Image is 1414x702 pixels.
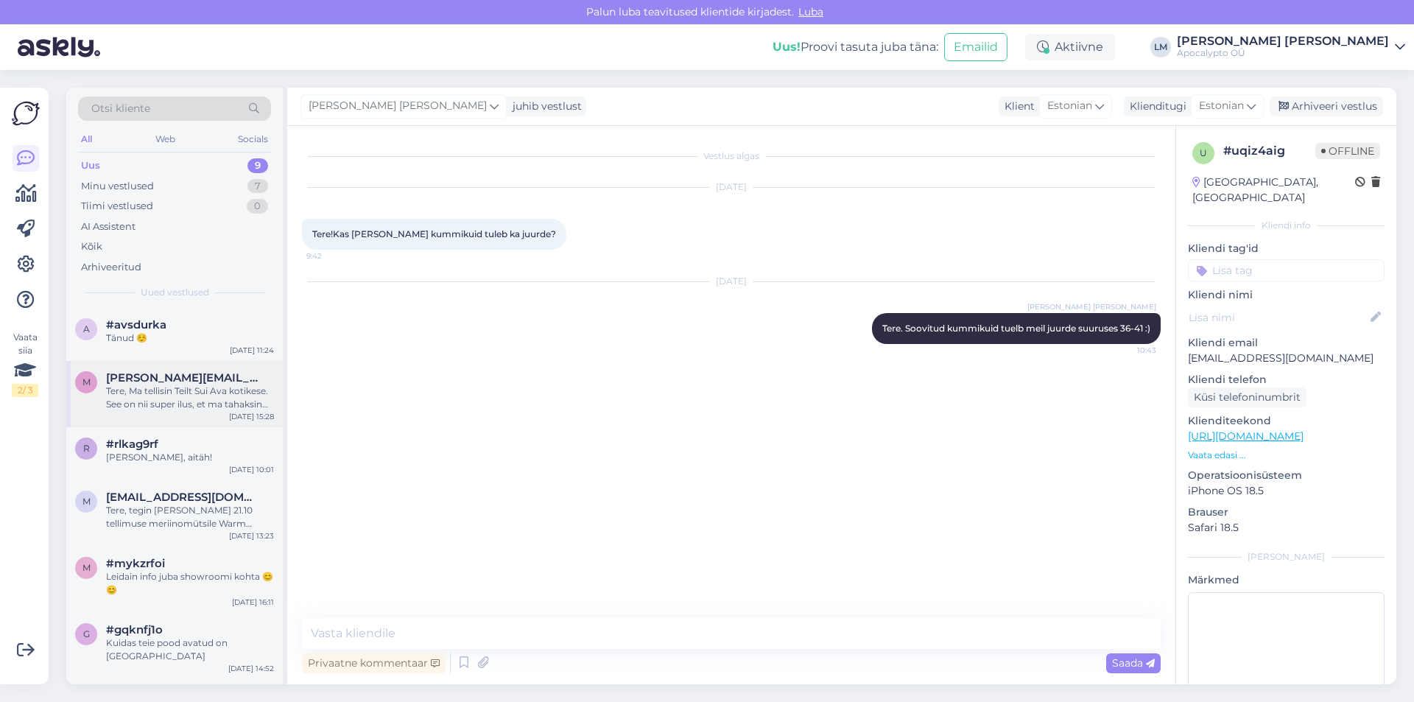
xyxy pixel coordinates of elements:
input: Lisa tag [1188,259,1385,281]
span: [PERSON_NAME] [PERSON_NAME] [309,98,487,114]
div: [PERSON_NAME] [PERSON_NAME] [1177,35,1389,47]
span: Estonian [1047,98,1092,114]
span: 10:43 [1101,345,1156,356]
span: Luba [794,5,828,18]
p: iPhone OS 18.5 [1188,483,1385,499]
span: u [1200,147,1207,158]
p: Brauser [1188,505,1385,520]
a: [URL][DOMAIN_NAME] [1188,429,1304,443]
div: 0 [247,199,268,214]
span: 9:42 [306,250,362,262]
p: Safari 18.5 [1188,520,1385,536]
span: m [82,496,91,507]
div: [DATE] [302,275,1161,288]
div: 2 / 3 [12,384,38,397]
p: Kliendi telefon [1188,372,1385,387]
span: m [82,376,91,387]
div: [DATE] 16:11 [232,597,274,608]
div: [GEOGRAPHIC_DATA], [GEOGRAPHIC_DATA] [1192,175,1355,206]
div: Tere, tegin [PERSON_NAME] 21.10 tellimuse meriinomütsile Warm Taupe, kas saaksin selle ümber vahe... [106,504,274,530]
div: Vestlus algas [302,150,1161,163]
div: [DATE] 13:23 [229,530,274,541]
button: Emailid [944,33,1007,61]
div: Tänud ☺️ [106,331,274,345]
div: Klient [999,99,1035,114]
div: Minu vestlused [81,179,154,194]
div: Uus [81,158,100,173]
div: LM [1150,37,1171,57]
div: Leidain info juba showroomi kohta 😊😊 [106,570,274,597]
span: [PERSON_NAME] [PERSON_NAME] [1027,301,1156,312]
p: Vaata edasi ... [1188,449,1385,462]
p: [EMAIL_ADDRESS][DOMAIN_NAME] [1188,351,1385,366]
span: #mykzrfoi [106,557,165,570]
img: Askly Logo [12,99,40,127]
p: Kliendi nimi [1188,287,1385,303]
div: Aktiivne [1025,34,1115,60]
p: Klienditeekond [1188,413,1385,429]
span: Tere!Kas [PERSON_NAME] kummikuid tuleb ka juurde? [312,228,556,239]
span: a [83,323,90,334]
div: juhib vestlust [507,99,582,114]
span: Estonian [1199,98,1244,114]
p: Märkmed [1188,572,1385,588]
div: Tere, Ma tellisin Teilt Sui Ava kotikese. See on nii super ilus, et ma tahaksin tellida ühe veel,... [106,385,274,411]
p: Operatsioonisüsteem [1188,468,1385,483]
div: 9 [247,158,268,173]
span: #gqknfj1o [106,623,163,636]
div: Küsi telefoninumbrit [1188,387,1306,407]
div: [DATE] [302,180,1161,194]
div: Socials [235,130,271,149]
div: Proovi tasuta juba täna: [773,38,938,56]
div: All [78,130,95,149]
div: Tiimi vestlused [81,199,153,214]
div: Klienditugi [1124,99,1186,114]
div: Kliendi info [1188,219,1385,232]
span: g [83,628,90,639]
div: [PERSON_NAME] [1188,550,1385,564]
div: [DATE] 10:01 [229,464,274,475]
span: m [82,562,91,573]
div: [PERSON_NAME], aitäh! [106,451,274,464]
span: Uued vestlused [141,286,209,299]
div: Arhiveeritud [81,260,141,275]
div: [DATE] 14:52 [228,663,274,674]
div: Kõik [81,239,102,254]
div: Arhiveeri vestlus [1270,96,1383,116]
div: AI Assistent [81,220,136,234]
input: Lisa nimi [1189,309,1368,326]
p: Kliendi tag'id [1188,241,1385,256]
div: Web [152,130,178,149]
span: r [83,443,90,454]
p: Kliendi email [1188,335,1385,351]
b: Uus! [773,40,801,54]
div: 7 [247,179,268,194]
span: Otsi kliente [91,101,150,116]
div: # uqiz4aig [1223,142,1315,160]
a: [PERSON_NAME] [PERSON_NAME]Apocalypto OÜ [1177,35,1405,59]
div: Privaatne kommentaar [302,653,446,673]
div: [DATE] 15:28 [229,411,274,422]
span: Saada [1112,656,1155,670]
span: margit.valdmann@gmail.com [106,371,259,385]
span: #avsdurka [106,318,166,331]
div: Kuidas teie pood avatud on [GEOGRAPHIC_DATA] [106,636,274,663]
span: Offline [1315,143,1380,159]
div: Apocalypto OÜ [1177,47,1389,59]
span: marikatapasia@gmail.com [106,491,259,504]
div: Vaata siia [12,331,38,397]
div: [DATE] 11:24 [230,345,274,356]
span: #rlkag9rf [106,438,158,451]
span: Tere. Soovitud kummikuid tuelb meil juurde suuruses 36-41 :) [882,323,1150,334]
